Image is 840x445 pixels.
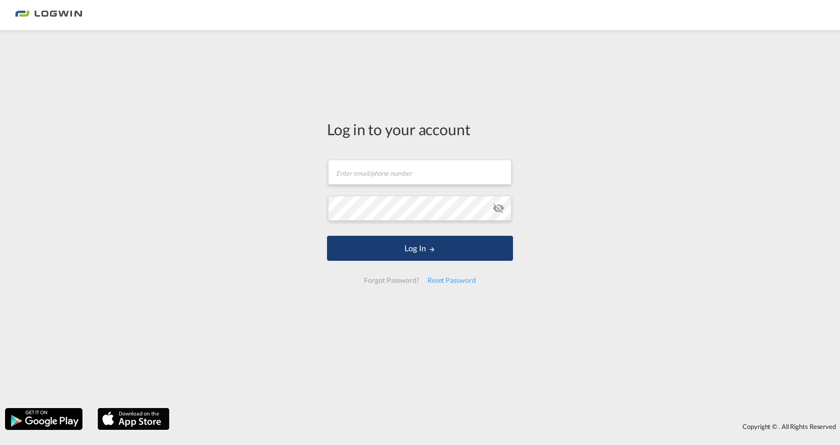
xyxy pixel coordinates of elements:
[492,202,504,214] md-icon: icon-eye-off
[328,160,511,185] input: Enter email/phone number
[360,271,423,289] div: Forgot Password?
[15,4,82,27] img: bc73a0e0d8c111efacd525e4c8ad7d32.png
[423,271,480,289] div: Reset Password
[327,119,513,140] div: Log in to your account
[96,407,170,431] img: apple.png
[174,418,840,435] div: Copyright © . All Rights Reserved
[4,407,83,431] img: google.png
[327,236,513,261] button: LOGIN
